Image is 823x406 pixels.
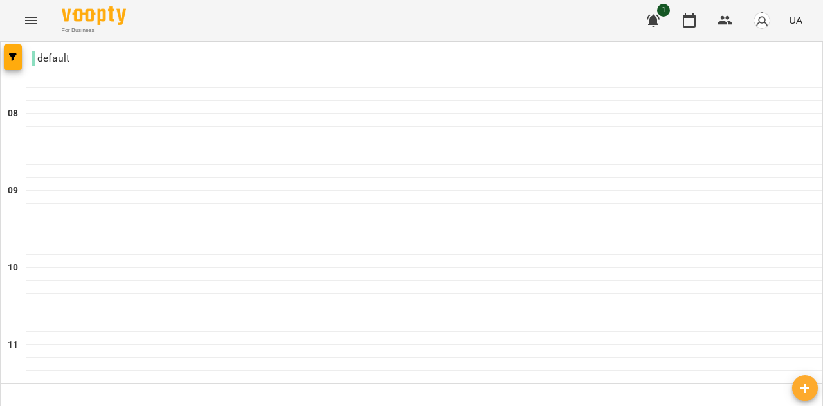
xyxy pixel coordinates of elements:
span: For Business [62,26,126,35]
button: UA [784,8,808,32]
button: Menu [15,5,46,36]
button: Створити урок [792,375,818,401]
p: default [32,51,69,66]
h6: 10 [8,261,18,275]
img: avatar_s.png [753,12,771,30]
h6: 11 [8,338,18,352]
span: 1 [657,4,670,17]
h6: 08 [8,107,18,121]
h6: 09 [8,184,18,198]
img: Voopty Logo [62,6,126,25]
span: UA [789,13,802,27]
